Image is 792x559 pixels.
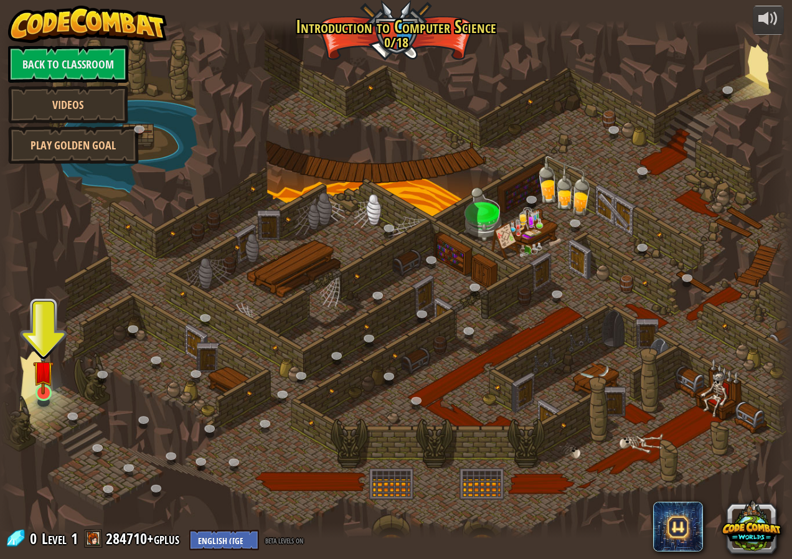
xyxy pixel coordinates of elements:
span: Level [42,528,67,549]
button: Adjust volume [753,6,784,35]
a: Play Golden Goal [8,126,139,164]
img: level-banner-unstarted.png [33,347,54,395]
a: Back to Classroom [8,45,128,83]
span: beta levels on [265,534,303,546]
a: Videos [8,86,128,123]
a: 284710+gplus [106,528,183,548]
span: 1 [71,528,78,548]
span: 0 [30,528,40,548]
img: CodeCombat - Learn how to code by playing a game [8,6,167,43]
